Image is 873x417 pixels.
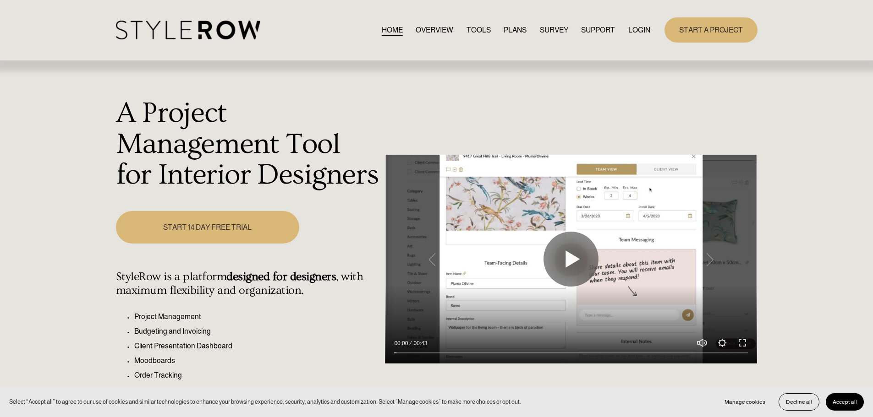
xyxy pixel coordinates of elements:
a: OVERVIEW [416,24,453,36]
a: SURVEY [540,24,568,36]
h1: A Project Management Tool for Interior Designers [116,98,380,191]
div: Duration [410,339,429,348]
div: Current time [394,339,410,348]
a: START A PROJECT [664,17,758,43]
a: folder dropdown [581,24,615,36]
img: StyleRow [116,21,260,39]
span: SUPPORT [581,25,615,36]
button: Manage cookies [718,393,772,411]
a: HOME [382,24,403,36]
span: Manage cookies [725,399,765,405]
p: Select “Accept all” to agree to our use of cookies and similar technologies to enhance your brows... [9,397,521,406]
h4: StyleRow is a platform , with maximum flexibility and organization. [116,270,380,298]
strong: designed for designers [226,270,336,283]
p: Client Presentation Dashboard [134,341,380,352]
span: Decline all [786,399,812,405]
p: Project Management [134,311,380,322]
a: START 14 DAY FREE TRIAL [116,211,299,244]
button: Accept all [826,393,864,411]
a: PLANS [504,24,527,36]
button: Decline all [779,393,819,411]
p: Budgeting and Invoicing [134,326,380,337]
p: Moodboards [134,355,380,366]
input: Seek [394,350,748,356]
button: Play [544,232,598,287]
a: TOOLS [467,24,491,36]
a: LOGIN [628,24,650,36]
p: Order Tracking [134,370,380,381]
span: Accept all [833,399,857,405]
